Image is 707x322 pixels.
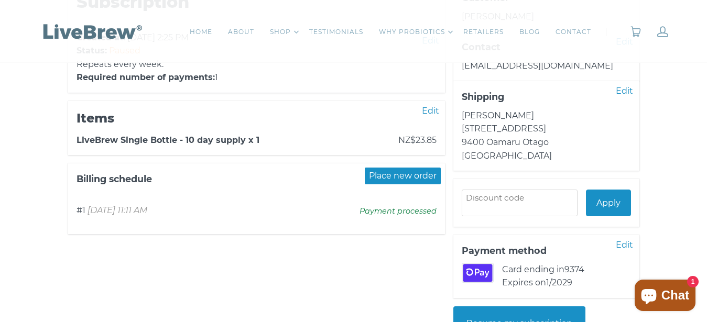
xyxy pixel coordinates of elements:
div: 9374 1/2029 [502,263,631,290]
div: 9400 Oamaru Otago [462,136,631,149]
div: . [77,58,437,71]
span: Expires on [502,277,546,287]
span: Repeats every [77,59,137,69]
span: Card ending in [502,264,564,274]
a: TESTIMONIALS [309,27,363,37]
div: Apply [586,190,630,216]
span: [EMAIL_ADDRESS][DOMAIN_NAME] [462,61,613,71]
div: [GEOGRAPHIC_DATA] [462,149,631,163]
a: SHOP [270,27,291,37]
inbox-online-store-chat: Shopify online store chat [632,280,699,314]
div: Edit [418,103,443,119]
span: Required number of payments: [77,72,215,82]
span: x [248,135,254,145]
h3: Payment method [462,243,597,258]
a: CONTACT [556,27,591,37]
div: Edit [612,83,637,99]
span: #1 [77,205,85,215]
a: HOME [190,27,212,37]
span: LiveBrew Single Bottle - 10 day supply [77,135,246,145]
div: Edit [612,237,637,253]
span: 1 [256,135,259,145]
div: [STREET_ADDRESS] [462,122,631,136]
a: BLOG [519,27,540,37]
span: week [139,59,162,69]
div: Place new order [365,168,441,184]
img: LiveBrew [39,22,144,40]
div: [PERSON_NAME] [462,109,631,123]
span: [DATE] 11:11 AM [88,205,147,215]
span: Payment processed [360,205,437,217]
h3: Billing schedule [77,172,152,186]
h2: Items [77,109,437,127]
a: ABOUT [228,27,254,37]
span: 1 [215,72,218,82]
h3: Shipping [462,90,597,104]
a: WHY PROBIOTICS [379,27,445,37]
a: RETAILERS [463,27,504,37]
span: NZ$23.85 [398,135,437,145]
